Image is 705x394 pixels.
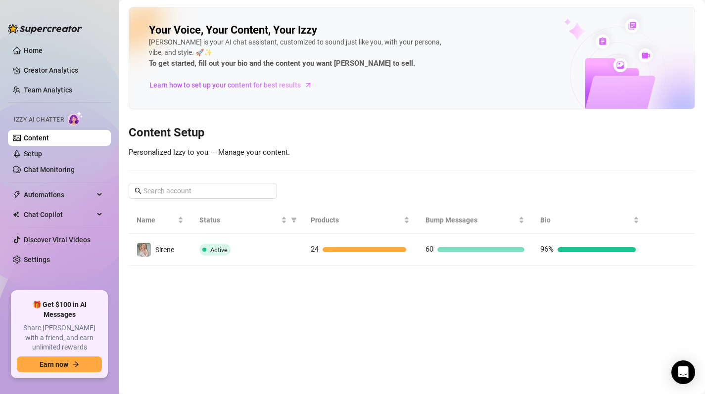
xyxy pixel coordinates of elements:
[13,211,19,218] img: Chat Copilot
[24,166,75,174] a: Chat Monitoring
[24,134,49,142] a: Content
[129,207,191,234] th: Name
[137,243,151,257] img: Sirene
[24,207,94,222] span: Chat Copilot
[532,207,647,234] th: Bio
[149,23,317,37] h2: Your Voice, Your Content, Your Izzy
[149,59,415,68] strong: To get started, fill out your bio and the content you want [PERSON_NAME] to sell.
[17,356,102,372] button: Earn nowarrow-right
[425,245,433,254] span: 60
[149,37,446,70] div: [PERSON_NAME] is your AI chat assistant, customized to sound just like you, with your persona, vi...
[14,115,64,125] span: Izzy AI Chatter
[24,46,43,54] a: Home
[8,24,82,34] img: logo-BBDzfeDw.svg
[149,80,301,90] span: Learn how to set up your content for best results
[210,246,228,254] span: Active
[303,80,313,90] span: arrow-right
[289,213,299,227] span: filter
[540,245,554,254] span: 96%
[129,148,290,157] span: Personalized Izzy to you — Manage your content.
[68,111,83,126] img: AI Chatter
[541,8,695,109] img: ai-chatter-content-library-cLFOSyPT.png
[425,215,517,225] span: Bump Messages
[24,62,103,78] a: Creator Analytics
[24,150,42,158] a: Setup
[418,207,532,234] th: Bump Messages
[129,125,695,141] h3: Content Setup
[40,360,68,368] span: Earn now
[199,215,279,225] span: Status
[72,361,79,368] span: arrow-right
[303,207,418,234] th: Products
[24,236,91,244] a: Discover Viral Videos
[137,215,176,225] span: Name
[17,300,102,319] span: 🎁 Get $100 in AI Messages
[24,187,94,203] span: Automations
[24,256,50,263] a: Settings
[540,215,631,225] span: Bio
[291,217,297,223] span: filter
[311,215,402,225] span: Products
[24,86,72,94] a: Team Analytics
[149,77,320,93] a: Learn how to set up your content for best results
[13,191,21,199] span: thunderbolt
[191,207,302,234] th: Status
[135,187,141,194] span: search
[17,323,102,352] span: Share [PERSON_NAME] with a friend, and earn unlimited rewards
[143,185,263,196] input: Search account
[671,360,695,384] div: Open Intercom Messenger
[155,246,174,254] span: Sirene
[311,245,319,254] span: 24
